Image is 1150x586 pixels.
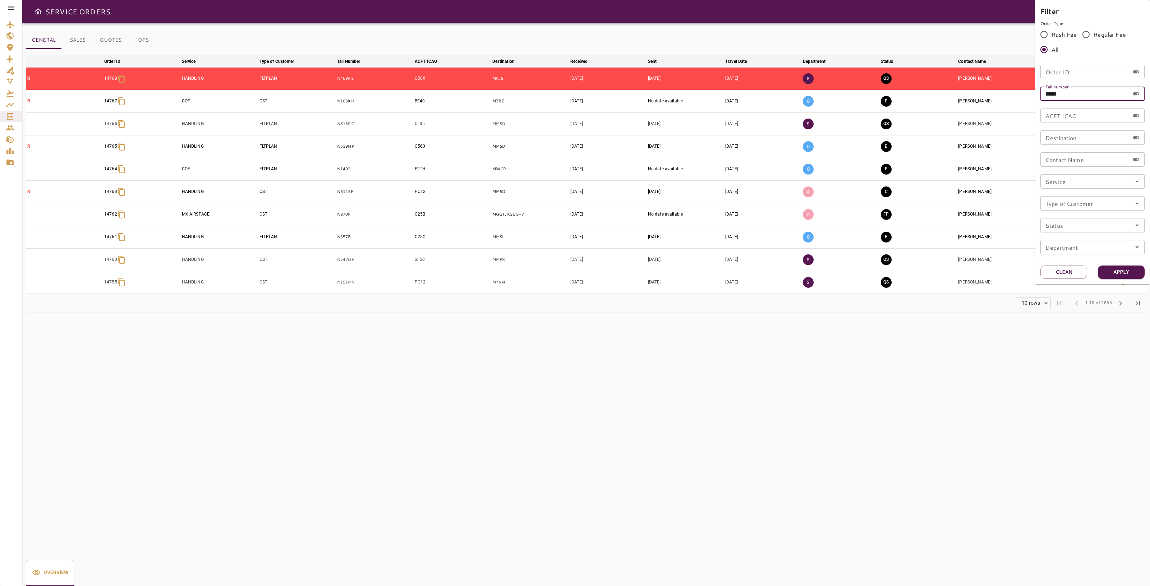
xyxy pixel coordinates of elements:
label: Tail number [1045,83,1069,89]
div: rushFeeOrder [1040,27,1145,57]
span: Regular Fee [1094,30,1126,39]
h6: Filter [1040,5,1145,17]
p: Order Type [1040,20,1145,27]
button: Open [1132,220,1142,230]
span: All [1052,45,1058,54]
button: Open [1132,198,1142,208]
button: Open [1132,176,1142,186]
span: Rush Fee [1052,30,1077,39]
button: Apply [1098,266,1145,279]
button: Open [1132,242,1142,252]
button: Clean [1040,266,1087,279]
